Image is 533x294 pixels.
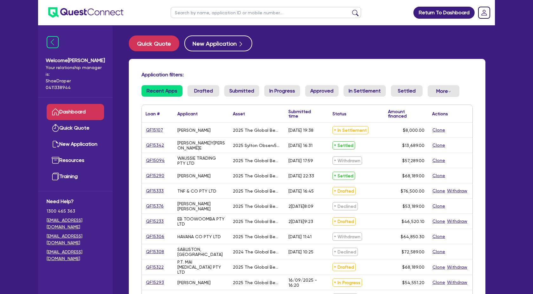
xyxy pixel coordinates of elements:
[332,202,358,210] span: Declined
[288,249,313,254] div: [DATE] 10:25
[47,36,59,48] img: icon-menu-close
[233,249,281,254] div: 2024 The Global Beauty Group Liftera and Observ520X
[233,158,281,163] div: 2025 The Global Beauty Group UltraLUX Pro
[177,201,225,211] div: [PERSON_NAME] [PERSON_NAME]
[177,173,211,178] div: [PERSON_NAME]
[233,265,281,270] div: 2025 The Global Beauty Group UltraLUX Pro
[233,143,281,148] div: 2025 Sylton Observ520x
[332,233,362,241] span: Withdrawn
[129,35,184,51] a: Quick Quote
[332,172,355,180] span: Settled
[177,259,225,275] div: P.T. MAI [MEDICAL_DATA] PTY LTD
[332,263,356,271] span: Drafted
[305,85,339,97] a: Approved
[177,216,225,227] div: EB TOOWOOMBA PTY LTD
[146,142,164,149] a: QF15342
[401,189,424,194] span: $76,500.00
[177,156,225,166] div: WAUSSIE TRADING PTY LTD
[146,279,164,286] a: QF15293
[288,219,313,224] div: 2[DATE]9:23
[141,85,182,97] a: Recent Apps
[288,173,314,178] div: [DATE] 22:33
[233,189,281,194] div: 2025 The Global Beauty Group UltraLUX PRO
[332,157,362,165] span: Withdrawn
[402,143,424,148] span: $13,689.00
[288,143,313,148] div: [DATE] 16:31
[177,140,225,150] div: [PERSON_NAME]Y[PERSON_NAME]E
[233,173,281,178] div: 2025 The Global Beauty Group UltraLUX PRO
[432,112,448,116] div: Actions
[402,265,424,270] span: $68,189.00
[288,278,325,288] div: 16/09/2025 - 16:20
[332,278,362,287] span: In Progress
[332,126,368,134] span: In Settlement
[476,4,492,21] a: Dropdown toggle
[47,136,104,152] a: New Application
[52,124,59,132] img: quick-quote
[432,264,445,271] button: Clone
[146,112,160,116] div: Loan #
[432,157,445,164] button: Clone
[233,128,281,133] div: 2025 The Global Beauty Group MediLUX LED
[403,204,424,209] span: $53,189.00
[332,187,356,195] span: Drafted
[332,112,346,116] div: Status
[432,172,445,179] button: Clone
[288,109,319,118] div: Submitted time
[288,189,314,194] div: [DATE] 16:45
[47,120,104,136] a: Quick Quote
[233,112,245,116] div: Asset
[344,85,386,97] a: In Settlement
[391,85,423,97] a: Settled
[403,128,424,133] span: $8,000.00
[47,249,104,262] a: [EMAIL_ADDRESS][DOMAIN_NAME]
[233,204,281,209] div: 2025 The Global Beaut Group UltraLUX Pro
[447,279,468,286] button: Withdraw
[146,187,164,195] a: QF15333
[401,234,424,239] span: $64,850.30
[47,169,104,185] a: Training
[402,219,424,224] span: $46,520.10
[332,217,356,226] span: Drafted
[141,72,473,78] h4: Application filters:
[447,187,468,195] button: Withdraw
[52,173,59,180] img: training
[47,104,104,120] a: Dashboard
[171,7,361,18] input: Search by name, application ID or mobile number...
[146,264,164,271] a: QF15322
[332,141,355,150] span: Settled
[288,204,313,209] div: 2[DATE]8:09
[177,247,225,257] div: SABLISTON, [GEOGRAPHIC_DATA]
[432,142,445,149] button: Clone
[129,35,179,51] button: Quick Quote
[447,218,468,225] button: Withdraw
[177,189,216,194] div: TNF & CO PTY LTD
[146,248,164,255] a: QF15308
[432,279,445,286] button: Clone
[233,280,281,285] div: 2025 The Global Beauty Group UltraLUX PRO
[184,35,252,51] button: New Application
[413,7,475,19] a: Return To Dashboard
[52,157,59,164] img: resources
[146,172,165,179] a: QF15290
[48,7,123,18] img: quest-connect-logo-blue
[233,219,281,224] div: 2025 The Global Beauty Group SuperLUX
[146,126,163,134] a: QF15107
[402,280,424,285] span: $54,551.20
[388,109,424,118] div: Amount financed
[447,264,468,271] button: Withdraw
[288,234,312,239] div: [DATE] 11:41
[432,218,445,225] button: Clone
[47,198,104,205] span: Need Help?
[146,202,164,210] a: QF15376
[402,173,424,178] span: $68,189.00
[47,152,104,169] a: Resources
[146,218,164,225] a: QF15233
[402,249,424,254] span: $72,589.00
[52,140,59,148] img: new-application
[46,57,105,64] span: Welcome [PERSON_NAME]
[332,248,358,256] span: Declined
[177,280,211,285] div: [PERSON_NAME]
[432,233,445,240] button: Clone
[432,248,445,255] button: Clone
